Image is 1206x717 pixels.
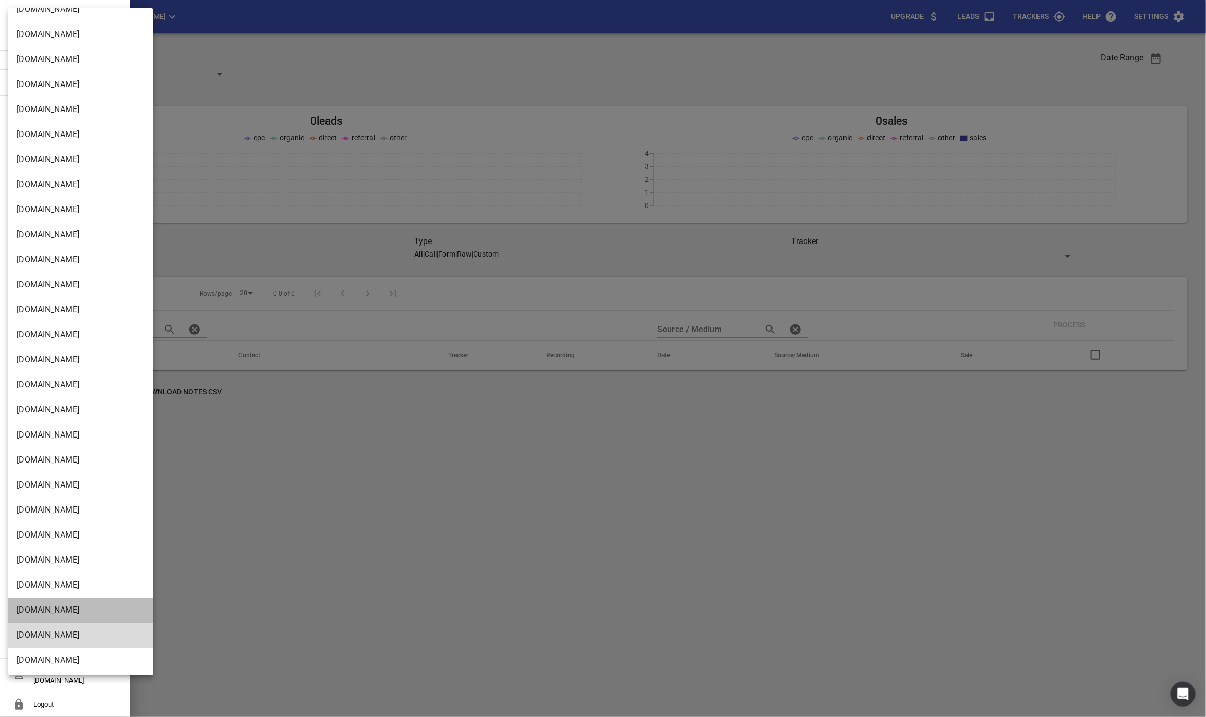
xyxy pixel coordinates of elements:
[8,22,153,47] li: [DOMAIN_NAME]
[8,472,153,497] li: [DOMAIN_NAME]
[8,222,153,247] li: [DOMAIN_NAME]
[1171,682,1196,707] div: Open Intercom Messenger
[8,72,153,97] li: [DOMAIN_NAME]
[8,122,153,147] li: [DOMAIN_NAME]
[8,172,153,197] li: [DOMAIN_NAME]
[8,97,153,122] li: [DOMAIN_NAME]
[8,397,153,422] li: [DOMAIN_NAME]
[8,47,153,72] li: [DOMAIN_NAME]
[8,497,153,522] li: [DOMAIN_NAME]
[8,447,153,472] li: [DOMAIN_NAME]
[8,648,153,673] li: [DOMAIN_NAME]
[8,272,153,297] li: [DOMAIN_NAME]
[8,247,153,272] li: [DOMAIN_NAME]
[8,598,153,623] li: [DOMAIN_NAME]
[8,297,153,322] li: [DOMAIN_NAME]
[8,372,153,397] li: [DOMAIN_NAME]
[8,522,153,548] li: [DOMAIN_NAME]
[8,422,153,447] li: [DOMAIN_NAME]
[8,322,153,347] li: [DOMAIN_NAME]
[8,548,153,573] li: [DOMAIN_NAME]
[8,573,153,598] li: [DOMAIN_NAME]
[8,623,153,648] li: [DOMAIN_NAME]
[8,147,153,172] li: [DOMAIN_NAME]
[8,347,153,372] li: [DOMAIN_NAME]
[8,197,153,222] li: [DOMAIN_NAME]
